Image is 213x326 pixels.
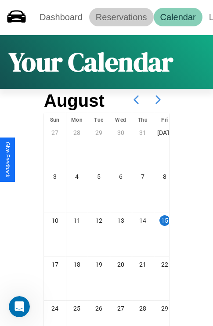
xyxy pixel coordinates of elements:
div: Tue [88,112,110,125]
div: 28 [132,301,154,316]
div: 12 [88,213,110,228]
div: Thu [132,112,154,125]
div: 10 [44,213,66,228]
div: 22 [154,257,176,272]
a: Reservations [89,8,154,26]
div: 7 [132,169,154,184]
div: 29 [154,301,176,316]
div: Sun [44,112,66,125]
div: 18 [66,257,88,272]
div: Mon [66,112,88,125]
h1: Your Calendar [9,44,173,80]
div: 6 [110,169,132,184]
div: 27 [110,301,132,316]
div: 29 [88,125,110,140]
a: Calendar [154,8,202,26]
h2: August [44,91,105,111]
div: 4 [66,169,88,184]
div: 5 [88,169,110,184]
div: Fri [154,112,176,125]
div: 27 [44,125,66,140]
div: 28 [66,125,88,140]
div: 14 [132,213,154,228]
div: 13 [110,213,132,228]
div: Give Feedback [4,142,11,177]
div: 30 [110,125,132,140]
div: 20 [110,257,132,272]
div: 3 [44,169,66,184]
div: 19 [88,257,110,272]
div: 15 [159,215,170,226]
iframe: Intercom live chat [9,296,30,317]
div: 31 [132,125,154,140]
div: Wed [110,112,132,125]
div: 25 [66,301,88,316]
div: 21 [132,257,154,272]
div: [DATE] [154,125,176,140]
div: 17 [44,257,66,272]
div: 26 [88,301,110,316]
div: 24 [44,301,66,316]
div: 11 [66,213,88,228]
div: 8 [154,169,176,184]
a: Dashboard [33,8,89,26]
